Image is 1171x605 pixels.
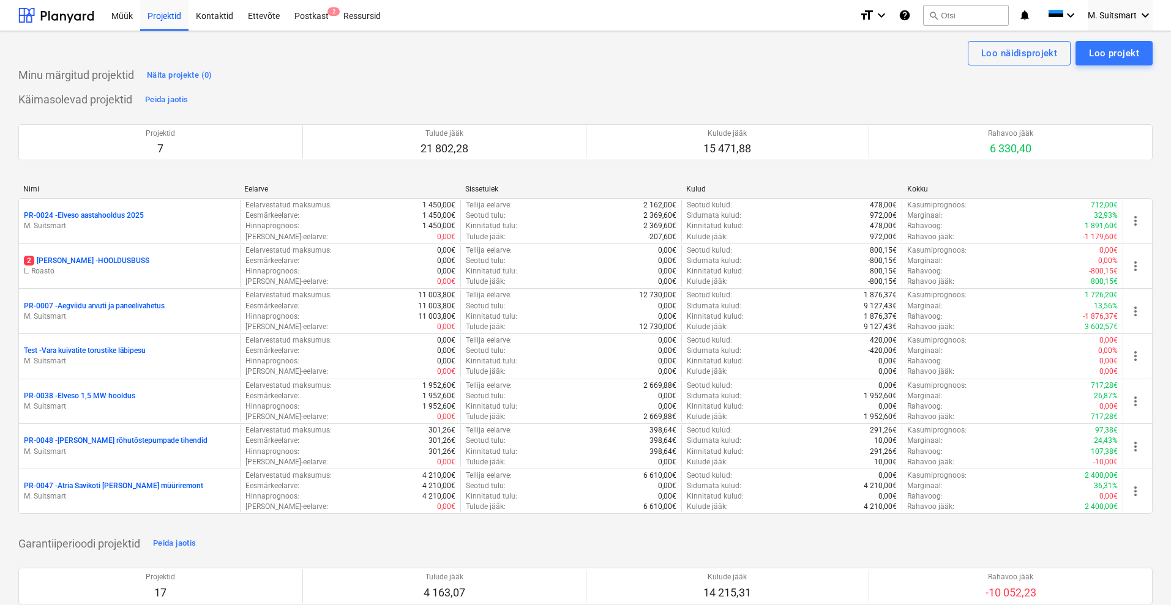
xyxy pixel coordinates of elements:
[878,366,897,377] p: 0,00€
[422,481,455,491] p: 4 210,00€
[245,470,332,481] p: Eelarvestatud maksumus :
[466,491,517,502] p: Kinnitatud tulu :
[868,277,897,287] p: -800,15€
[907,256,943,266] p: Marginaal :
[907,380,967,391] p: Kasumiprognoos :
[907,366,954,377] p: Rahavoo jääk :
[144,65,215,85] button: Näita projekte (0)
[687,412,728,422] p: Kulude jääk :
[878,380,897,391] p: 0,00€
[466,221,517,231] p: Kinnitatud tulu :
[643,221,676,231] p: 2 369,60€
[245,401,299,412] p: Hinnaprognoos :
[687,470,732,481] p: Seotud kulud :
[687,311,744,322] p: Kinnitatud kulud :
[146,141,175,156] p: 7
[150,533,199,553] button: Peida jaotis
[878,401,897,412] p: 0,00€
[643,200,676,210] p: 2 162,00€
[1085,470,1118,481] p: 2 400,00€
[907,301,943,311] p: Marginaal :
[687,391,741,401] p: Sidumata kulud :
[422,221,455,231] p: 1 450,00€
[466,245,512,256] p: Tellija eelarve :
[245,346,299,356] p: Eesmärkeelarve :
[466,447,517,457] p: Kinnitatud tulu :
[466,301,506,311] p: Seotud tulu :
[687,481,741,491] p: Sidumata kulud :
[864,502,897,512] p: 4 210,00€
[245,290,332,300] p: Eelarvestatud maksumus :
[658,301,676,311] p: 0,00€
[874,436,897,446] p: 10,00€
[245,366,328,377] p: [PERSON_NAME]-eelarve :
[146,128,175,139] p: Projektid
[466,322,506,332] p: Tulude jääk :
[643,470,676,481] p: 6 610,00€
[18,92,132,107] p: Käimasolevad projektid
[687,256,741,266] p: Sidumata kulud :
[24,266,235,277] p: L. Roasto
[1098,256,1118,266] p: 0,00%
[870,210,897,221] p: 972,00€
[907,436,943,446] p: Marginaal :
[687,290,732,300] p: Seotud kulud :
[878,491,897,502] p: 0,00€
[422,200,455,210] p: 1 450,00€
[424,572,465,582] p: Tulude jääk
[1094,301,1118,311] p: 13,56%
[466,277,506,287] p: Tulude jääk :
[1094,481,1118,491] p: 36,31%
[907,185,1118,193] div: Kokku
[1128,394,1143,409] span: more_vert
[907,200,967,210] p: Kasumiprognoos :
[878,470,897,481] p: 0,00€
[466,457,506,467] p: Tulude jääk :
[437,232,455,242] p: 0,00€
[1098,346,1118,356] p: 0,00%
[687,436,741,446] p: Sidumata kulud :
[1099,335,1118,346] p: 0,00€
[986,572,1036,582] p: Rahavoo jääk
[658,245,676,256] p: 0,00€
[245,322,328,332] p: [PERSON_NAME]-eelarve :
[687,322,728,332] p: Kulude jääk :
[687,232,728,242] p: Kulude jääk :
[907,311,943,322] p: Rahavoog :
[466,366,506,377] p: Tulude jääk :
[658,401,676,412] p: 0,00€
[142,90,191,109] button: Peida jaotis
[245,436,299,446] p: Eesmärkeelarve :
[1099,491,1118,502] p: 0,00€
[437,356,455,366] p: 0,00€
[1099,356,1118,366] p: 0,00€
[422,380,455,391] p: 1 952,60€
[687,221,744,231] p: Kinnitatud kulud :
[245,457,328,467] p: [PERSON_NAME]-eelarve :
[907,401,943,412] p: Rahavoog :
[870,266,897,277] p: 800,15€
[1095,425,1118,436] p: 97,38€
[687,457,728,467] p: Kulude jääk :
[1091,200,1118,210] p: 712,00€
[907,221,943,231] p: Rahavoog :
[929,10,938,20] span: search
[421,128,468,139] p: Tulude jääk
[24,346,146,356] p: Test - Vara kuivatite torustike läbipesu
[18,536,140,551] p: Garantiiperioodi projektid
[907,356,943,366] p: Rahavoog :
[1094,210,1118,221] p: 32,93%
[988,141,1033,156] p: 6 330,40
[1128,304,1143,319] span: more_vert
[703,141,751,156] p: 15 471,88
[907,322,954,332] p: Rahavoo jääk :
[24,346,235,366] div: Test -Vara kuivatite torustike läbipesuM. Suitsmart
[907,481,943,491] p: Marginaal :
[437,266,455,277] p: 0,00€
[1083,232,1118,242] p: -1 179,60€
[24,256,149,266] p: [PERSON_NAME] - HOOLDUSBUSS
[870,245,897,256] p: 800,15€
[1083,311,1118,322] p: -1 876,37€
[245,301,299,311] p: Eesmärkeelarve :
[466,356,517,366] p: Kinnitatud tulu :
